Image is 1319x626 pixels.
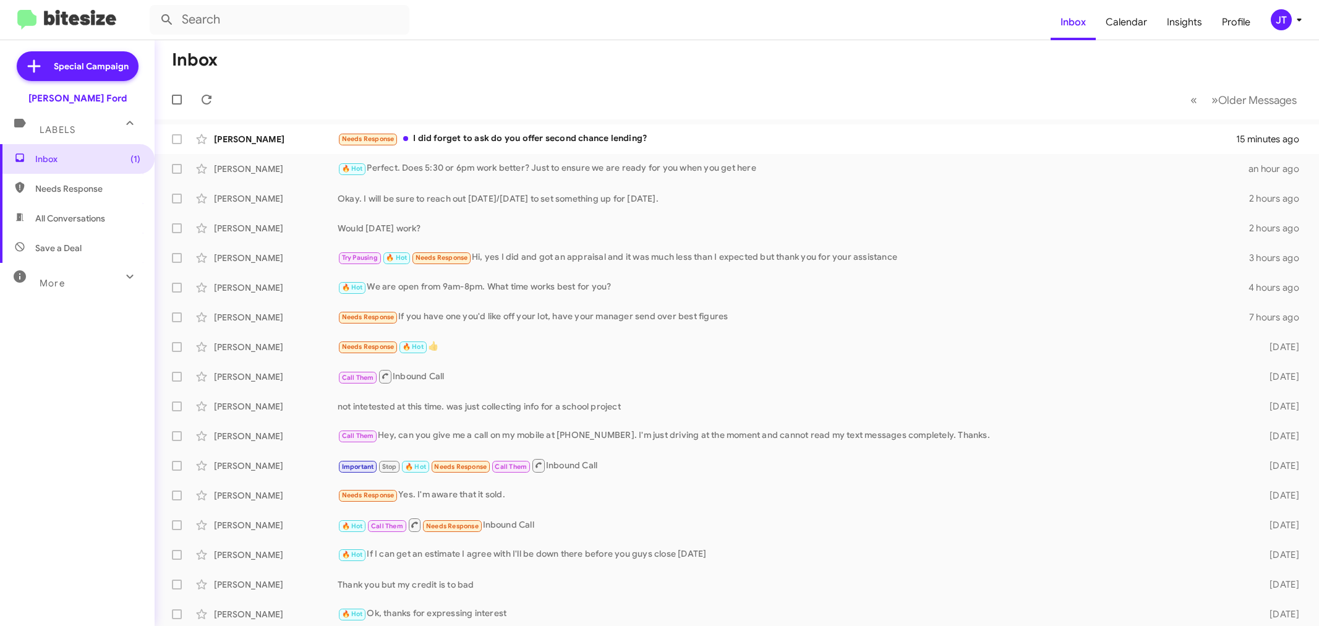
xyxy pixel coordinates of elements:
div: [PERSON_NAME] [214,281,338,294]
span: Needs Response [35,182,140,195]
span: Call Them [371,522,403,530]
span: 🔥 Hot [342,165,363,173]
span: 🔥 Hot [342,522,363,530]
div: [DATE] [1248,400,1309,413]
div: 2 hours ago [1248,192,1309,205]
a: Calendar [1096,4,1157,40]
span: « [1190,92,1197,108]
div: Perfect. Does 5:30 or 6pm work better? Just to ensure we are ready for you when you get here [338,161,1248,176]
div: [PERSON_NAME] [214,430,338,442]
span: Needs Response [342,313,395,321]
div: Inbound Call [338,458,1248,473]
div: 15 minutes ago [1236,133,1309,145]
div: Hi, yes I did and got an appraisal and it was much less than I expected but thank you for your as... [338,251,1248,265]
div: [DATE] [1248,460,1309,472]
div: [PERSON_NAME] [214,222,338,234]
div: Okay. I will be sure to reach out [DATE]/[DATE] to set something up for [DATE]. [338,192,1248,205]
button: JT [1260,9,1305,30]
div: If I can get an estimate I agree with I'll be down there before you guys close [DATE] [338,547,1248,562]
div: I did forget to ask do you offer second chance lending? [338,132,1236,146]
span: Call Them [342,432,374,440]
div: [DATE] [1248,549,1309,561]
div: [PERSON_NAME] [214,460,338,472]
span: Inbox [35,153,140,165]
div: [PERSON_NAME] [214,371,338,383]
div: [PERSON_NAME] [214,489,338,502]
div: [DATE] [1248,489,1309,502]
span: 🔥 Hot [342,551,363,559]
span: Stop [382,463,397,471]
div: [DATE] [1248,578,1309,591]
span: 🔥 Hot [403,343,424,351]
div: [PERSON_NAME] [214,163,338,175]
div: 7 hours ago [1248,311,1309,324]
div: [PERSON_NAME] [214,311,338,324]
span: » [1211,92,1218,108]
div: [PERSON_NAME] [214,608,338,620]
span: Needs Response [416,254,468,262]
span: Special Campaign [54,60,129,72]
span: Save a Deal [35,242,82,254]
div: [DATE] [1248,430,1309,442]
span: 🔥 Hot [342,610,363,618]
div: [DATE] [1248,608,1309,620]
div: not intetested at this time. was just collecting info for a school project [338,400,1248,413]
a: Special Campaign [17,51,139,81]
div: Ok, thanks for expressing interest [338,607,1248,621]
div: 👍 [338,340,1248,354]
div: [DATE] [1248,371,1309,383]
div: [DATE] [1248,341,1309,353]
div: 3 hours ago [1248,252,1309,264]
div: Hey, can you give me a call on my mobile at [PHONE_NUMBER]. I'm just driving at the moment and ca... [338,429,1248,443]
div: Yes. I'm aware that it sold. [338,488,1248,502]
a: Profile [1212,4,1260,40]
span: Call Them [342,374,374,382]
div: [PERSON_NAME] [214,549,338,561]
div: an hour ago [1248,163,1309,175]
span: Needs Response [342,491,395,499]
div: Thank you but my credit is to bad [338,578,1248,591]
nav: Page navigation example [1184,87,1304,113]
a: Inbox [1051,4,1096,40]
span: 🔥 Hot [386,254,407,262]
div: [PERSON_NAME] [214,519,338,531]
span: Older Messages [1218,93,1297,107]
div: Inbound Call [338,369,1248,384]
span: Needs Response [434,463,487,471]
div: [PERSON_NAME] [214,578,338,591]
span: 🔥 Hot [342,283,363,291]
div: [PERSON_NAME] [214,192,338,205]
span: Labels [40,124,75,135]
button: Next [1204,87,1304,113]
div: If you have one you'd like off your lot, have your manager send over best figures [338,310,1248,324]
span: All Conversations [35,212,105,225]
div: [PERSON_NAME] [214,341,338,353]
span: Needs Response [342,135,395,143]
input: Search [150,5,409,35]
div: 4 hours ago [1248,281,1309,294]
span: Important [342,463,374,471]
span: Call Them [495,463,527,471]
div: [PERSON_NAME] [214,252,338,264]
div: JT [1271,9,1292,30]
div: [PERSON_NAME] [214,400,338,413]
div: [PERSON_NAME] [214,133,338,145]
div: 2 hours ago [1248,222,1309,234]
div: Inbound Call [338,517,1248,533]
div: Would [DATE] work? [338,222,1248,234]
button: Previous [1183,87,1205,113]
h1: Inbox [172,50,218,70]
span: (1) [130,153,140,165]
a: Insights [1157,4,1212,40]
span: Needs Response [426,522,479,530]
span: 🔥 Hot [405,463,426,471]
span: Needs Response [342,343,395,351]
span: Try Pausing [342,254,378,262]
span: More [40,278,65,289]
div: [PERSON_NAME] Ford [28,92,127,105]
div: We are open from 9am-8pm. What time works best for you? [338,280,1248,294]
